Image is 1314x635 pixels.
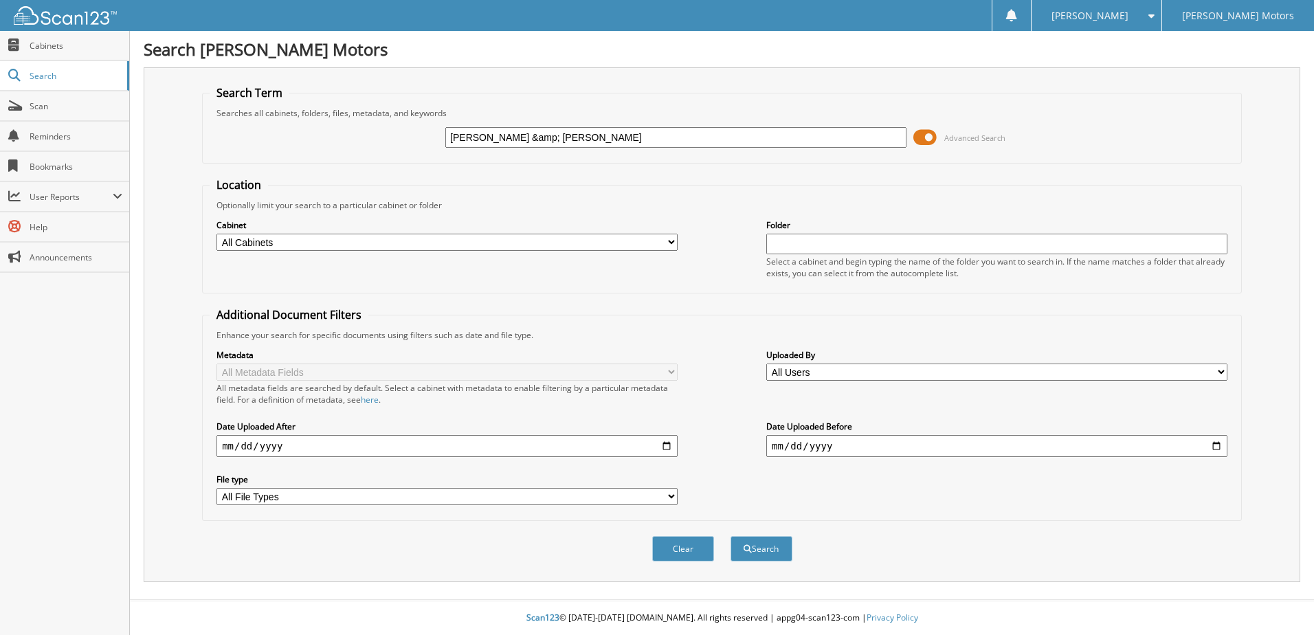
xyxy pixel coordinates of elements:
label: Uploaded By [766,349,1227,361]
iframe: Chat Widget [1245,569,1314,635]
span: [PERSON_NAME] Motors [1182,12,1294,20]
input: end [766,435,1227,457]
label: Date Uploaded After [216,421,678,432]
label: Folder [766,219,1227,231]
div: Select a cabinet and begin typing the name of the folder you want to search in. If the name match... [766,256,1227,279]
div: All metadata fields are searched by default. Select a cabinet with metadata to enable filtering b... [216,382,678,405]
span: Help [30,221,122,233]
span: Advanced Search [944,133,1005,143]
span: [PERSON_NAME] [1051,12,1128,20]
label: File type [216,474,678,485]
span: Cabinets [30,40,122,52]
img: scan123-logo-white.svg [14,6,117,25]
span: Reminders [30,131,122,142]
span: Bookmarks [30,161,122,172]
span: Search [30,70,120,82]
div: Optionally limit your search to a particular cabinet or folder [210,199,1234,211]
button: Clear [652,536,714,561]
div: Searches all cabinets, folders, files, metadata, and keywords [210,107,1234,119]
h1: Search [PERSON_NAME] Motors [144,38,1300,60]
a: here [361,394,379,405]
a: Privacy Policy [867,612,918,623]
legend: Additional Document Filters [210,307,368,322]
span: Scan [30,100,122,112]
span: Announcements [30,252,122,263]
span: User Reports [30,191,113,203]
div: © [DATE]-[DATE] [DOMAIN_NAME]. All rights reserved | appg04-scan123-com | [130,601,1314,635]
legend: Search Term [210,85,289,100]
button: Search [731,536,792,561]
label: Metadata [216,349,678,361]
label: Date Uploaded Before [766,421,1227,432]
legend: Location [210,177,268,192]
input: start [216,435,678,457]
span: Scan123 [526,612,559,623]
div: Enhance your search for specific documents using filters such as date and file type. [210,329,1234,341]
label: Cabinet [216,219,678,231]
